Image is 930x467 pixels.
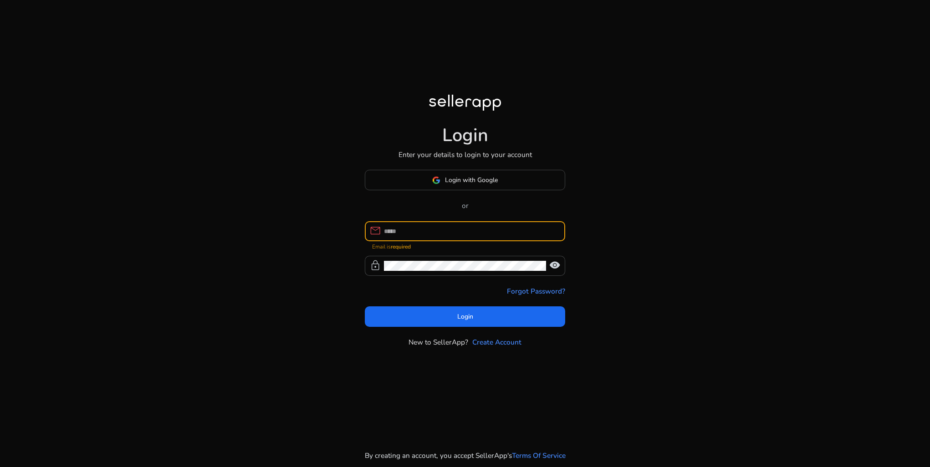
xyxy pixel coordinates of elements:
span: visibility [549,259,561,271]
p: or [365,200,565,211]
span: lock [369,259,381,271]
a: Terms Of Service [512,450,566,461]
img: google-logo.svg [432,176,440,184]
span: Login with Google [445,175,498,185]
button: Login [365,306,565,327]
button: Login with Google [365,170,565,190]
mat-error: Email is [372,241,558,251]
p: New to SellerApp? [409,337,468,347]
p: Enter your details to login to your account [399,149,532,160]
strong: required [391,243,411,250]
a: Forgot Password? [507,286,565,296]
a: Create Account [472,337,521,347]
span: Login [457,312,473,321]
h1: Login [442,125,488,147]
span: mail [369,225,381,237]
